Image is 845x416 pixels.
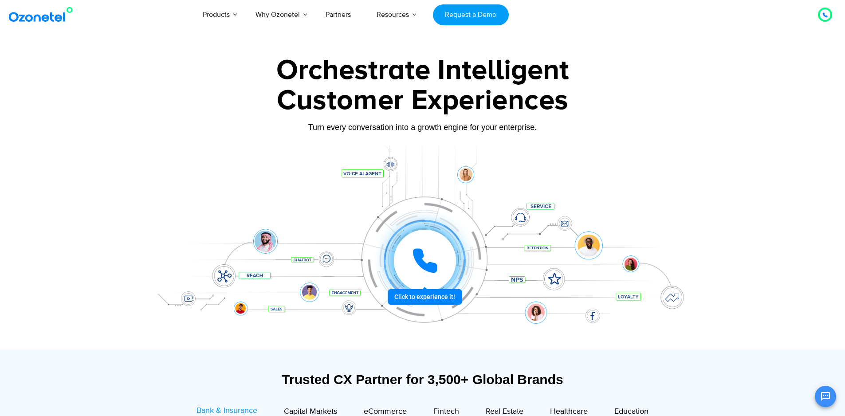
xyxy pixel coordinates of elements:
a: Request a Demo [433,4,509,25]
div: Customer Experiences [145,79,700,122]
div: Turn every conversation into a growth engine for your enterprise. [145,122,700,132]
div: Orchestrate Intelligent [145,56,700,85]
span: Bank & Insurance [197,406,257,416]
button: Open chat [815,386,836,407]
div: Trusted CX Partner for 3,500+ Global Brands [150,372,696,387]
